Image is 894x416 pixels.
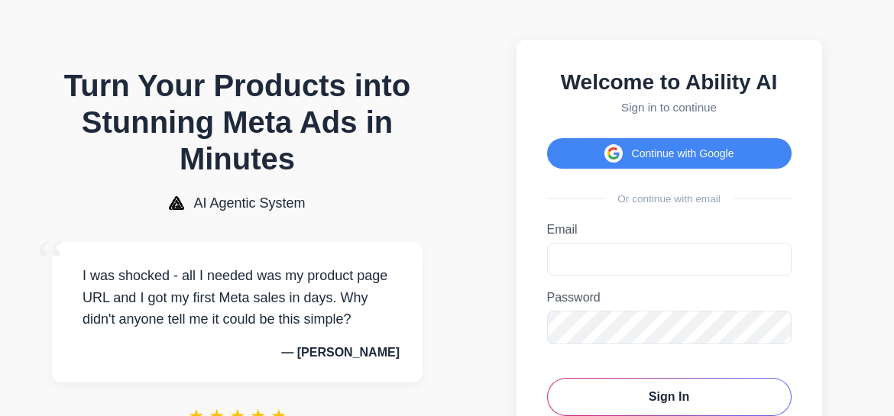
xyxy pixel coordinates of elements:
[75,265,400,331] p: I was shocked - all I needed was my product page URL and I got my first Meta sales in days. Why d...
[169,196,184,210] img: AI Agentic System Logo
[52,67,423,177] h1: Turn Your Products into Stunning Meta Ads in Minutes
[547,101,792,114] p: Sign in to continue
[37,227,64,296] span: “
[75,346,400,360] p: — [PERSON_NAME]
[547,378,792,416] button: Sign In
[193,195,305,211] span: AI Agentic System
[547,138,792,169] button: Continue with Google
[547,291,792,305] label: Password
[547,70,792,95] h2: Welcome to Ability AI
[547,223,792,237] label: Email
[547,193,792,205] div: Or continue with email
